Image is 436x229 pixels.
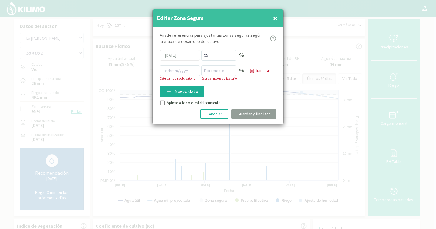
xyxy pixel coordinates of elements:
h4: Editar Zona Segura [157,14,204,22]
input: Porcentaje [201,65,236,76]
input: Porcentaje [201,50,236,61]
button: Close [272,12,279,24]
p: % [239,51,244,59]
p: Este campo es obligatorio [201,76,244,81]
p: Nuevo dato [174,88,198,95]
p: Este campo es obligatorio [160,76,200,81]
p: Añade referencias para ajustar las zonas seguras según la etapa de desarrollo del cultivo. [160,32,265,45]
button: Nuevo dato [160,86,204,97]
span: × [273,13,277,23]
p: % [239,66,244,75]
button: Eliminar [247,67,272,74]
button: Cancelar [200,109,228,119]
p: Eliminar [256,67,270,74]
input: dd/mm/yyyy [160,50,200,61]
input: dd/mm/yyyy [160,65,200,76]
label: Aplicar a todo el establecimiento [167,100,221,106]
